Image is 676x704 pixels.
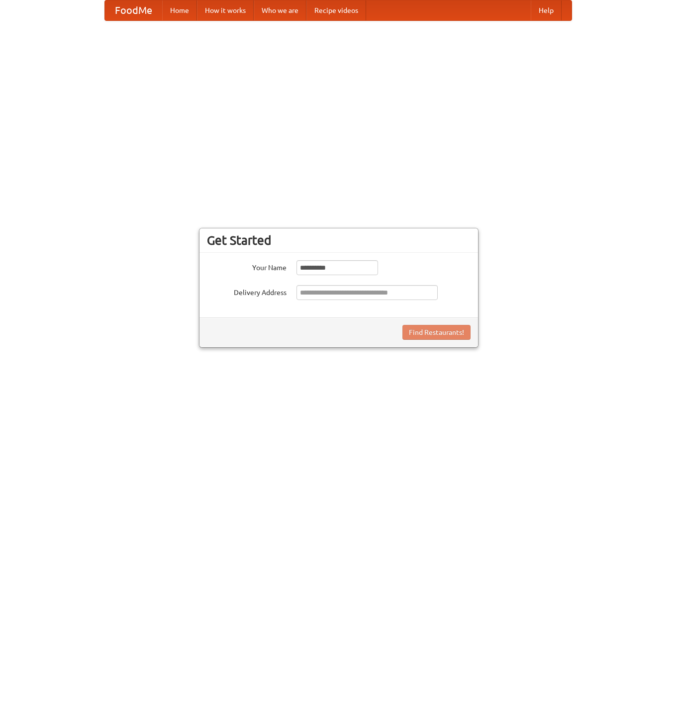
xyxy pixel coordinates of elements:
a: How it works [197,0,254,20]
label: Delivery Address [207,285,287,298]
a: FoodMe [105,0,162,20]
a: Help [531,0,562,20]
a: Who we are [254,0,306,20]
h3: Get Started [207,233,471,248]
button: Find Restaurants! [402,325,471,340]
a: Home [162,0,197,20]
a: Recipe videos [306,0,366,20]
label: Your Name [207,260,287,273]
